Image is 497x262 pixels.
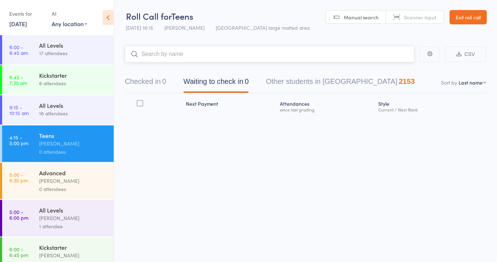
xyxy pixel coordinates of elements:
[125,46,414,62] input: Search by name
[39,222,108,230] div: 1 attendee
[9,209,28,220] time: 5:00 - 6:00 pm
[39,177,108,185] div: [PERSON_NAME]
[39,214,108,222] div: [PERSON_NAME]
[39,41,108,49] div: All Levels
[39,49,108,57] div: 17 attendees
[39,206,108,214] div: All Levels
[245,77,249,85] div: 0
[277,96,375,115] div: Atten­dances
[9,8,44,20] div: Events for
[171,10,193,22] span: Teens
[280,107,372,112] div: since last grading
[39,109,108,118] div: 16 attendees
[9,172,28,183] time: 5:00 - 6:30 pm
[164,24,205,31] span: [PERSON_NAME]
[216,24,310,31] span: [GEOGRAPHIC_DATA] large matted area
[9,44,28,56] time: 6:00 - 6:45 am
[9,74,27,86] time: 6:45 - 7:30 am
[2,125,114,162] a: 4:15 -5:00 pmTeens[PERSON_NAME]0 attendees
[125,74,166,93] button: Checked in0
[9,104,29,116] time: 9:15 - 10:15 am
[162,77,166,85] div: 0
[399,77,415,85] div: 2153
[52,20,87,28] div: Any location
[52,8,87,20] div: At
[266,74,415,93] button: Other students in [GEOGRAPHIC_DATA]2153
[2,65,114,95] a: 6:45 -7:30 amKickstarter6 attendees
[39,185,108,193] div: 0 attendees
[39,71,108,79] div: Kickstarter
[2,35,114,65] a: 6:00 -6:45 amAll Levels17 attendees
[39,139,108,148] div: [PERSON_NAME]
[2,95,114,125] a: 9:15 -10:15 amAll Levels16 attendees
[445,47,486,62] button: CSV
[441,79,457,86] label: Sort by
[450,10,487,24] a: Exit roll call
[344,14,379,21] span: Manual search
[459,79,483,86] div: Last name
[126,10,171,22] span: Roll Call for
[39,251,108,259] div: [PERSON_NAME]
[39,101,108,109] div: All Levels
[39,132,108,139] div: Teens
[2,200,114,237] a: 5:00 -6:00 pmAll Levels[PERSON_NAME]1 attendee
[375,96,486,115] div: Style
[9,20,27,28] a: [DATE]
[9,246,28,258] time: 6:00 - 6:45 pm
[404,14,436,21] span: Scanner input
[39,148,108,156] div: 0 attendees
[2,163,114,199] a: 5:00 -6:30 pmAdvanced[PERSON_NAME]0 attendees
[183,74,249,93] button: Waiting to check in0
[9,134,28,146] time: 4:15 - 5:00 pm
[39,243,108,251] div: Kickstarter
[39,79,108,87] div: 6 attendees
[39,169,108,177] div: Advanced
[126,24,153,31] span: [DATE] 16:15
[183,96,277,115] div: Next Payment
[378,107,483,112] div: Current / Next Rank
